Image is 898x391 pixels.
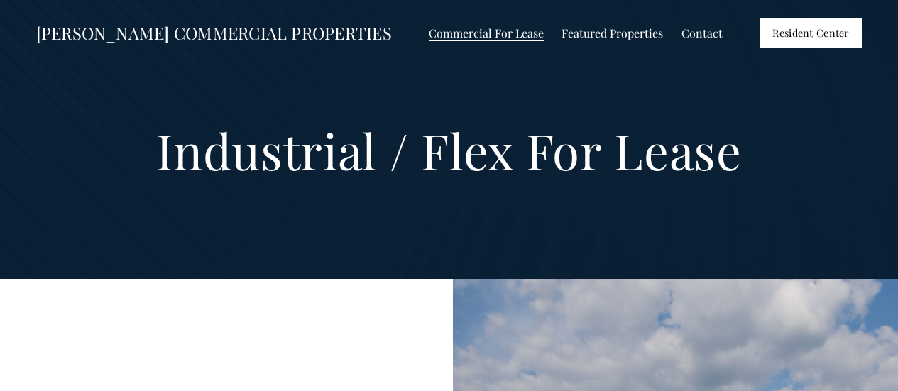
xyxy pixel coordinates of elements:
a: Contact [681,23,723,43]
a: folder dropdown [429,23,544,43]
span: Featured Properties [562,24,663,43]
a: Resident Center [760,18,863,48]
a: folder dropdown [562,23,663,43]
span: Commercial For Lease [429,24,544,43]
a: [PERSON_NAME] COMMERCIAL PROPERTIES [36,21,392,44]
h1: Industrial / Flex For Lease [36,125,863,175]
